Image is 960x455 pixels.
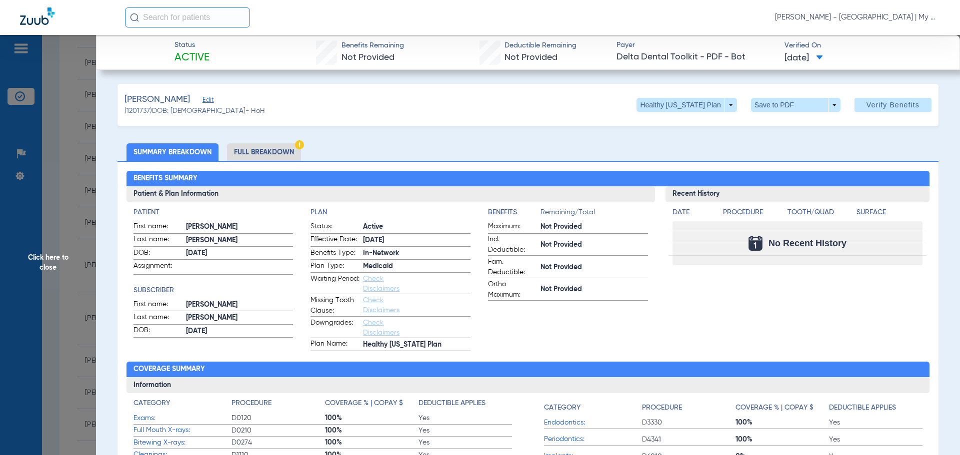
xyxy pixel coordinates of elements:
[642,418,735,428] span: D3330
[310,318,359,338] span: Downgrades:
[133,438,231,448] span: Bitewing X-rays:
[856,207,922,218] h4: Surface
[418,398,485,409] h4: Deductible Applies
[363,261,470,272] span: Medicaid
[829,418,922,428] span: Yes
[124,93,190,106] span: [PERSON_NAME]
[133,285,293,296] h4: Subscriber
[186,248,293,259] span: [DATE]
[616,51,776,63] span: Delta Dental Toolkit - PDF - Bot
[488,207,540,221] app-breakdown-title: Benefits
[540,284,648,295] span: Not Provided
[186,326,293,337] span: [DATE]
[363,319,399,336] a: Check Disclaimers
[325,398,403,409] h4: Coverage % | Copay $
[186,222,293,232] span: [PERSON_NAME]
[829,435,922,445] span: Yes
[751,98,840,112] button: Save to PDF
[227,143,301,161] li: Full Breakdown
[363,222,470,232] span: Active
[540,207,648,221] span: Remaining/Total
[133,221,182,233] span: First name:
[544,398,642,417] app-breakdown-title: Category
[735,418,829,428] span: 100%
[295,140,304,149] img: Hazard
[341,53,394,62] span: Not Provided
[418,398,512,412] app-breakdown-title: Deductible Applies
[642,398,735,417] app-breakdown-title: Procedure
[735,435,829,445] span: 100%
[418,438,512,448] span: Yes
[418,413,512,423] span: Yes
[665,186,930,202] h3: Recent History
[310,248,359,260] span: Benefits Type:
[672,207,714,218] h4: Date
[231,426,325,436] span: D0210
[787,207,853,221] app-breakdown-title: Tooth/Quad
[310,221,359,233] span: Status:
[488,221,537,233] span: Maximum:
[775,12,940,22] span: [PERSON_NAME] - [GEOGRAPHIC_DATA] | My Community Dental Centers
[133,207,293,218] h4: Patient
[723,207,784,221] app-breakdown-title: Procedure
[231,398,271,409] h4: Procedure
[174,51,209,65] span: Active
[363,248,470,259] span: In-Network
[363,340,470,350] span: Healthy [US_STATE] Plan
[488,207,540,218] h4: Benefits
[642,403,682,413] h4: Procedure
[325,426,418,436] span: 100%
[325,398,418,412] app-breakdown-title: Coverage % | Copay $
[231,398,325,412] app-breakdown-title: Procedure
[488,234,537,255] span: Ind. Deductible:
[748,236,762,251] img: Calendar
[829,398,922,417] app-breakdown-title: Deductible Applies
[866,101,919,109] span: Verify Benefits
[126,171,930,187] h2: Benefits Summary
[540,240,648,250] span: Not Provided
[231,413,325,423] span: D0120
[133,248,182,260] span: DOB:
[856,207,922,221] app-breakdown-title: Surface
[735,403,813,413] h4: Coverage % | Copay $
[133,234,182,246] span: Last name:
[310,339,359,351] span: Plan Name:
[310,207,470,218] h4: Plan
[723,207,784,218] h4: Procedure
[133,261,182,274] span: Assignment:
[126,362,930,378] h2: Coverage Summary
[310,295,359,316] span: Missing Tooth Clause:
[544,434,642,445] span: Periodontics:
[418,426,512,436] span: Yes
[363,235,470,246] span: [DATE]
[186,300,293,310] span: [PERSON_NAME]
[616,40,776,50] span: Payer
[310,261,359,273] span: Plan Type:
[910,407,960,455] iframe: Chat Widget
[829,403,896,413] h4: Deductible Applies
[133,299,182,311] span: First name:
[126,377,930,393] h3: Information
[540,222,648,232] span: Not Provided
[133,312,182,324] span: Last name:
[768,238,846,248] span: No Recent History
[310,274,359,294] span: Waiting Period:
[202,96,211,106] span: Edit
[540,262,648,273] span: Not Provided
[325,413,418,423] span: 100%
[130,13,139,22] img: Search Icon
[636,98,736,112] button: Healthy [US_STATE] Plan
[504,40,576,51] span: Deductible Remaining
[133,398,231,412] app-breakdown-title: Category
[124,106,265,116] span: (1201737) DOB: [DEMOGRAPHIC_DATA] - HoH
[133,413,231,424] span: Exams:
[133,398,170,409] h4: Category
[544,418,642,428] span: Endodontics:
[735,398,829,417] app-breakdown-title: Coverage % | Copay $
[504,53,557,62] span: Not Provided
[854,98,931,112] button: Verify Benefits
